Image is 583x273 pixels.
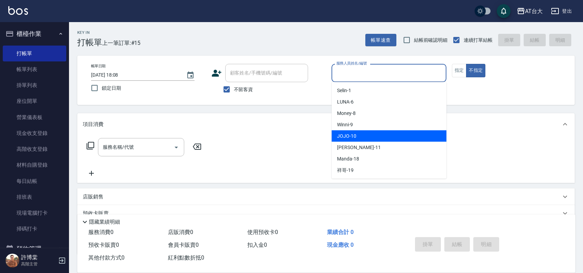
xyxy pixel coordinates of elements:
span: Money -8 [337,110,356,117]
span: 業績合計 0 [327,229,354,235]
span: Winni -9 [337,121,353,128]
a: 每日結帳 [3,173,66,189]
button: 不指定 [466,64,485,77]
span: 上一筆訂單:#15 [102,39,141,47]
a: 打帳單 [3,46,66,61]
a: 掛單列表 [3,77,66,93]
span: 結帳前確認明細 [414,37,448,44]
a: 帳單列表 [3,61,66,77]
span: 其他付款方式 0 [88,254,125,261]
button: 預約管理 [3,240,66,258]
label: 服務人員姓名/編號 [336,61,367,66]
span: 扣入金 0 [247,242,267,248]
span: 使用預收卡 0 [247,229,278,235]
span: 紅利點數折抵 0 [168,254,204,261]
input: YYYY/MM/DD hh:mm [91,69,179,81]
div: 店販銷售 [77,188,575,205]
h2: Key In [77,30,102,35]
a: 現金收支登錄 [3,125,66,141]
span: 預收卡販賣 0 [88,242,119,248]
span: 不留客資 [234,86,253,93]
span: LUNA -6 [337,98,354,106]
span: 會員卡販賣 0 [168,242,199,248]
p: 預收卡販賣 [83,210,109,217]
span: [PERSON_NAME] -11 [337,144,381,151]
img: Person [6,254,19,267]
span: 鎖定日期 [102,85,121,92]
img: Logo [8,6,28,15]
div: 項目消費 [77,113,575,135]
a: 排班表 [3,189,66,205]
a: 現場電腦打卡 [3,205,66,221]
button: save [497,4,511,18]
a: 座位開單 [3,93,66,109]
span: JOJO -10 [337,133,356,140]
span: 祥哥 -19 [337,167,354,174]
span: 現金應收 0 [327,242,354,248]
a: 營業儀表板 [3,109,66,125]
div: AT台大 [525,7,543,16]
span: Selin -1 [337,87,351,94]
p: 店販銷售 [83,193,103,201]
span: 店販消費 0 [168,229,193,235]
a: 掃碼打卡 [3,221,66,237]
span: Manda -18 [337,155,359,163]
a: 材料自購登錄 [3,157,66,173]
button: 櫃檯作業 [3,25,66,43]
p: 高階主管 [21,261,56,267]
h5: 許博棠 [21,254,56,261]
label: 帳單日期 [91,64,106,69]
div: 預收卡販賣 [77,205,575,222]
button: Choose date, selected date is 2025-09-13 [182,67,199,84]
button: 帳單速查 [365,34,396,47]
button: 指定 [452,64,467,77]
p: 項目消費 [83,121,103,128]
a: 高階收支登錄 [3,141,66,157]
button: Open [171,142,182,153]
button: AT台大 [514,4,545,18]
p: 隱藏業績明細 [89,218,120,226]
h3: 打帳單 [77,38,102,47]
span: 連續打單結帳 [464,37,493,44]
span: 服務消費 0 [88,229,113,235]
button: 登出 [548,5,575,18]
